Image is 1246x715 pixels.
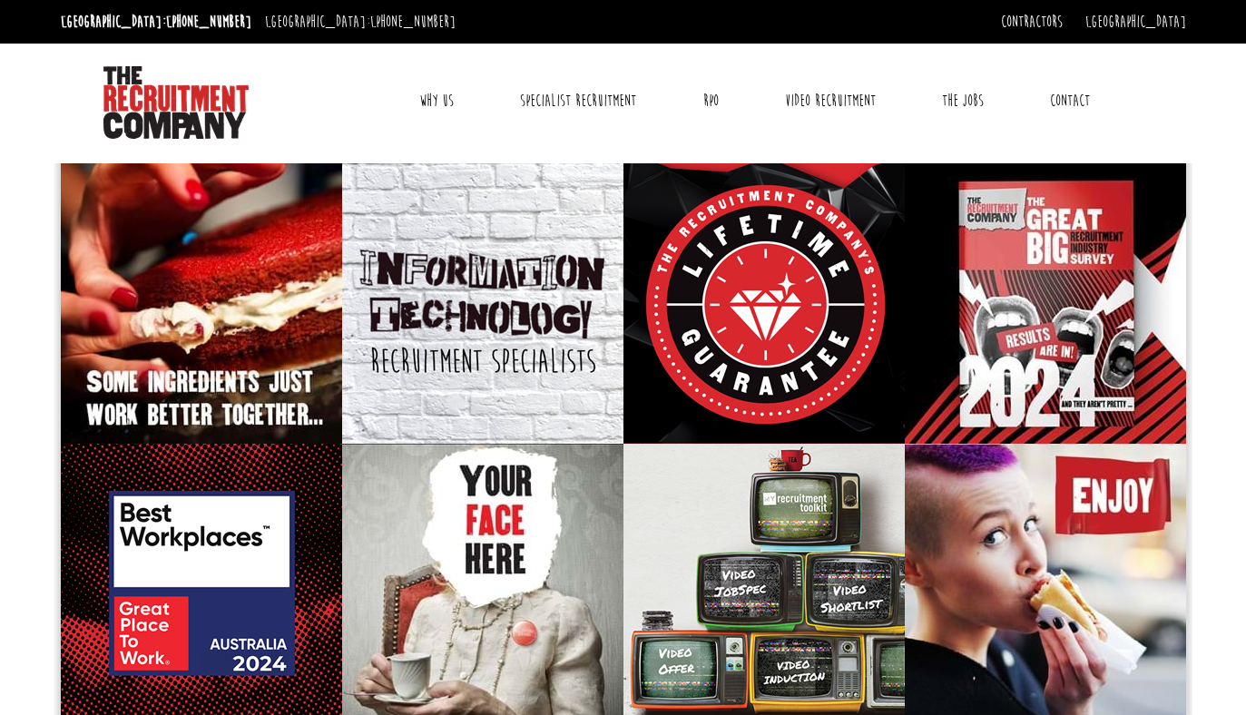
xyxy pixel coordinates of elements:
a: The Jobs [928,78,997,123]
a: Why Us [406,78,467,123]
a: [GEOGRAPHIC_DATA] [1085,12,1186,32]
a: Contact [1036,78,1104,123]
img: The Recruitment Company [103,66,249,139]
a: Specialist Recruitment [506,78,650,123]
li: [GEOGRAPHIC_DATA]: [260,7,460,36]
a: [PHONE_NUMBER] [166,12,251,32]
a: RPO [690,78,732,123]
li: [GEOGRAPHIC_DATA]: [56,7,256,36]
a: Contractors [1001,12,1063,32]
a: [PHONE_NUMBER] [370,12,456,32]
a: Video Recruitment [771,78,889,123]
